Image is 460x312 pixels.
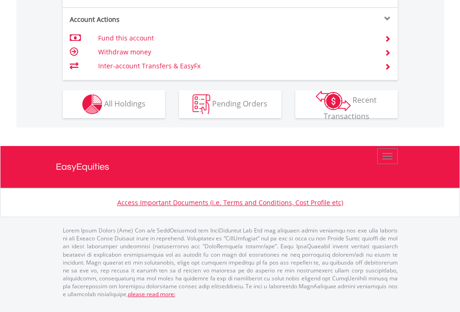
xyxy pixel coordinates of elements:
[56,146,405,188] a: EasyEquities
[117,198,343,207] a: Access Important Documents (i.e. Terms and Conditions, Cost Profile etc)
[316,91,351,111] img: transactions-zar-wht.png
[98,31,373,45] td: Fund this account
[295,90,398,118] button: Recent Transactions
[82,94,102,114] img: holdings-wht.png
[63,15,230,24] div: Account Actions
[98,45,373,59] td: Withdraw money
[179,90,281,118] button: Pending Orders
[193,94,210,114] img: pending_instructions-wht.png
[63,90,165,118] button: All Holdings
[63,226,398,298] p: Lorem Ipsum Dolors (Ame) Con a/e SeddOeiusmod tem InciDiduntut Lab Etd mag aliquaen admin veniamq...
[212,98,267,108] span: Pending Orders
[128,290,175,298] a: please read more:
[104,98,146,108] span: All Holdings
[98,59,373,73] td: Inter-account Transfers & EasyFx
